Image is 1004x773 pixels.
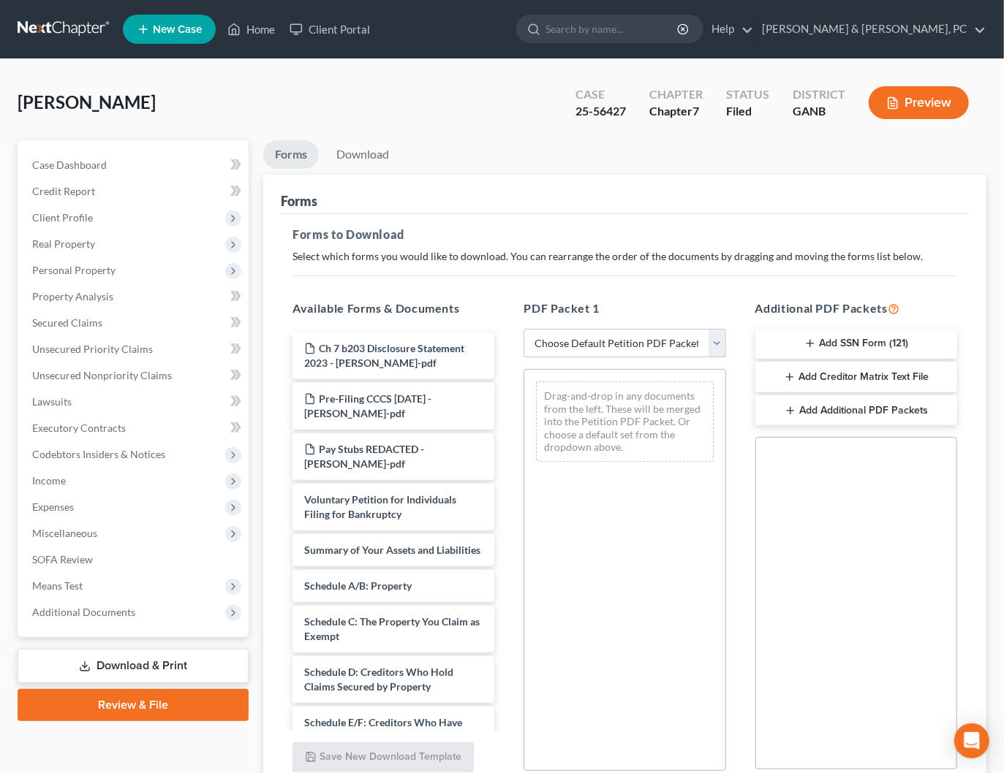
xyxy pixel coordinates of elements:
span: Property Analysis [32,290,113,302]
a: Lawsuits [20,389,249,415]
div: Chapter [649,86,703,103]
a: [PERSON_NAME] & [PERSON_NAME], PC [755,16,986,42]
input: Search by name... [546,15,679,42]
a: Download [325,140,401,169]
a: Client Portal [282,16,377,42]
a: Download & Print [18,649,249,683]
div: Forms [281,192,317,210]
div: 25-56427 [575,103,626,120]
a: Credit Report [20,178,249,205]
span: New Case [153,24,202,35]
span: Schedule A/B: Property [304,579,412,592]
a: Review & File [18,689,249,721]
div: Case [575,86,626,103]
span: Schedule D: Creditors Who Hold Claims Secured by Property [304,666,453,693]
div: Filed [726,103,769,120]
span: Case Dashboard [32,159,107,171]
span: Lawsuits [32,395,72,408]
h5: Additional PDF Packets [755,300,957,317]
span: Codebtors Insiders & Notices [32,448,165,460]
button: Preview [869,86,969,119]
span: Personal Property [32,264,116,276]
a: Unsecured Priority Claims [20,336,249,362]
a: Home [220,16,282,42]
a: Unsecured Nonpriority Claims [20,362,249,389]
span: Secured Claims [32,316,102,329]
h5: PDF Packet 1 [524,300,725,317]
div: Status [726,86,769,103]
a: Forms [263,140,319,169]
span: Voluntary Petition for Individuals Filing for Bankruptcy [304,493,456,520]
a: Secured Claims [20,310,249,336]
button: Add Additional PDF Packets [755,395,957,426]
span: Client Profile [32,211,93,224]
span: Executory Contracts [32,422,126,434]
h5: Available Forms & Documents [292,300,494,317]
a: Help [704,16,753,42]
span: Summary of Your Assets and Liabilities [304,544,480,556]
button: Add Creditor Matrix Text File [755,362,957,392]
a: Executory Contracts [20,415,249,441]
span: Schedule E/F: Creditors Who Have Unsecured Claims [304,716,462,743]
h5: Forms to Download [292,226,957,243]
span: Ch 7 b203 Disclosure Statement 2023 - [PERSON_NAME]-pdf [304,342,464,369]
span: [PERSON_NAME] [18,91,156,113]
span: Schedule C: The Property You Claim as Exempt [304,615,480,642]
div: GANB [793,103,845,120]
span: 7 [692,104,699,118]
span: Credit Report [32,185,95,197]
span: Additional Documents [32,606,135,618]
span: Means Test [32,579,83,592]
div: Chapter [649,103,703,120]
span: Unsecured Priority Claims [32,343,153,355]
span: Real Property [32,237,95,250]
span: SOFA Review [32,553,93,566]
a: Case Dashboard [20,152,249,178]
span: Unsecured Nonpriority Claims [32,369,172,381]
span: Pay Stubs REDACTED - [PERSON_NAME]-pdf [304,443,424,470]
div: Drag-and-drop in any documents from the left. These will be merged into the Petition PDF Packet. ... [536,381,713,462]
button: Save New Download Template [292,742,474,773]
button: Add SSN Form (121) [755,329,957,359]
p: Select which forms you would like to download. You can rearrange the order of the documents by dr... [292,249,957,264]
a: Property Analysis [20,283,249,310]
span: Income [32,474,66,487]
a: SOFA Review [20,547,249,573]
div: Open Intercom Messenger [954,723,989,758]
span: Expenses [32,500,74,513]
span: Miscellaneous [32,527,97,539]
div: District [793,86,845,103]
span: Pre-Filing CCCS [DATE] - [PERSON_NAME]-pdf [304,392,431,419]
